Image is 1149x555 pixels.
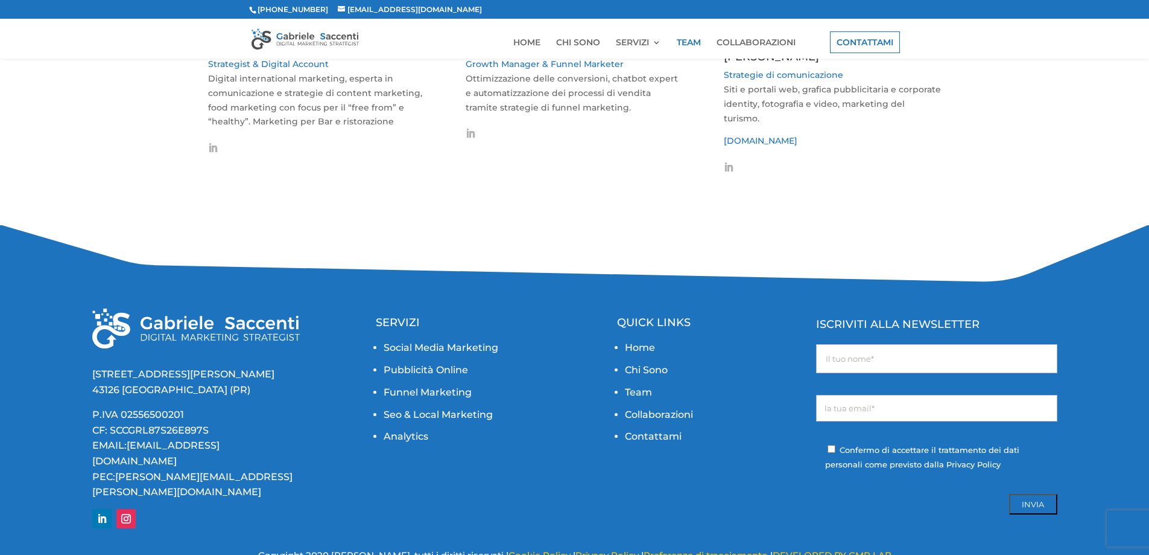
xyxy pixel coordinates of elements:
a: Home [625,342,655,353]
span: [PHONE_NUMBER] [249,5,328,14]
a: [PERSON_NAME][EMAIL_ADDRESS][PERSON_NAME][DOMAIN_NAME] [92,471,293,498]
a: [DOMAIN_NAME] [724,135,797,146]
a: Pubblicità Online [384,364,468,376]
span: QUICK LINKS [617,316,691,329]
p: Strategie di comunicazione [724,68,941,83]
form: Modulo di contatto [816,344,1057,512]
input: Invia [1009,494,1057,515]
a: CONTATTAMI [830,31,900,53]
a: [EMAIL_ADDRESS][DOMAIN_NAME] [338,5,482,14]
p: P.IVA 02556500201 CF: SCCGRL87S26E897S EMAIL: PEC: [92,407,300,500]
a: Contattami [625,431,682,442]
a: SERVIZI [616,38,661,59]
span: ISCRIVITI ALLA NEWSLETTER [816,318,980,331]
p: Growth Manager & Funnel Marketer [466,57,683,72]
a: Funnel Marketing [384,387,472,398]
input: Il tuo nome* [816,344,1057,373]
a: Team [625,387,652,398]
a: Segui su Instagram [116,509,136,528]
span: SERVIZI [376,316,420,329]
span: Confermo di accettare il trattamento dei dati personali come previsto dalla Privacy Policy [825,445,1019,469]
input: la tua email* [816,395,1057,422]
a: COLLABORAZIONI [717,38,796,59]
a: [EMAIL_ADDRESS][DOMAIN_NAME] [92,440,220,467]
p: Strategist & Digital Account [208,57,425,72]
a: Collaborazioni [625,409,693,420]
div: [STREET_ADDRESS][PERSON_NAME] 43126 [GEOGRAPHIC_DATA] (PR) [92,367,300,500]
a: Segui su LinkedIn [92,509,112,528]
a: Chi Sono [625,364,668,376]
p: Ottimizzazione delle conversioni, chatbot expert e automatizzazione dei processi di vendita trami... [466,72,683,115]
p: Siti e portali web, grafica pubblicitaria e corporate identity, fotografia e video, marketing del... [724,83,941,134]
a: Social Media Marketing [384,342,498,353]
a: TEAM [677,38,701,59]
a: CHI SONO [556,38,600,59]
a: Seo & Local Marketing [384,409,493,420]
p: Digital international marketing, esperta in comunicazione e strategie di content marketing, food ... [208,72,425,129]
a: HOME [513,38,540,59]
a: Analytics [384,431,428,442]
img: Gabriele Saccenti - Consulente Marketing Digitale [252,28,359,50]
